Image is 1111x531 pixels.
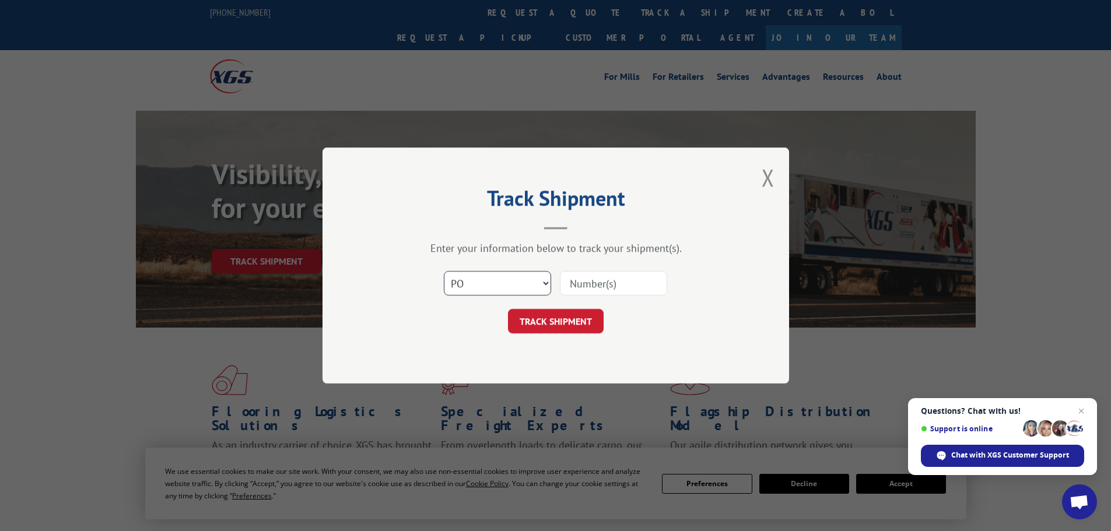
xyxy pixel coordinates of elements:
[951,450,1069,460] span: Chat with XGS Customer Support
[921,445,1084,467] div: Chat with XGS Customer Support
[381,190,731,212] h2: Track Shipment
[921,424,1019,433] span: Support is online
[1074,404,1088,418] span: Close chat
[508,309,604,333] button: TRACK SHIPMENT
[921,406,1084,416] span: Questions? Chat with us!
[560,271,667,296] input: Number(s)
[381,241,731,255] div: Enter your information below to track your shipment(s).
[1062,484,1097,519] div: Open chat
[762,162,774,193] button: Close modal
